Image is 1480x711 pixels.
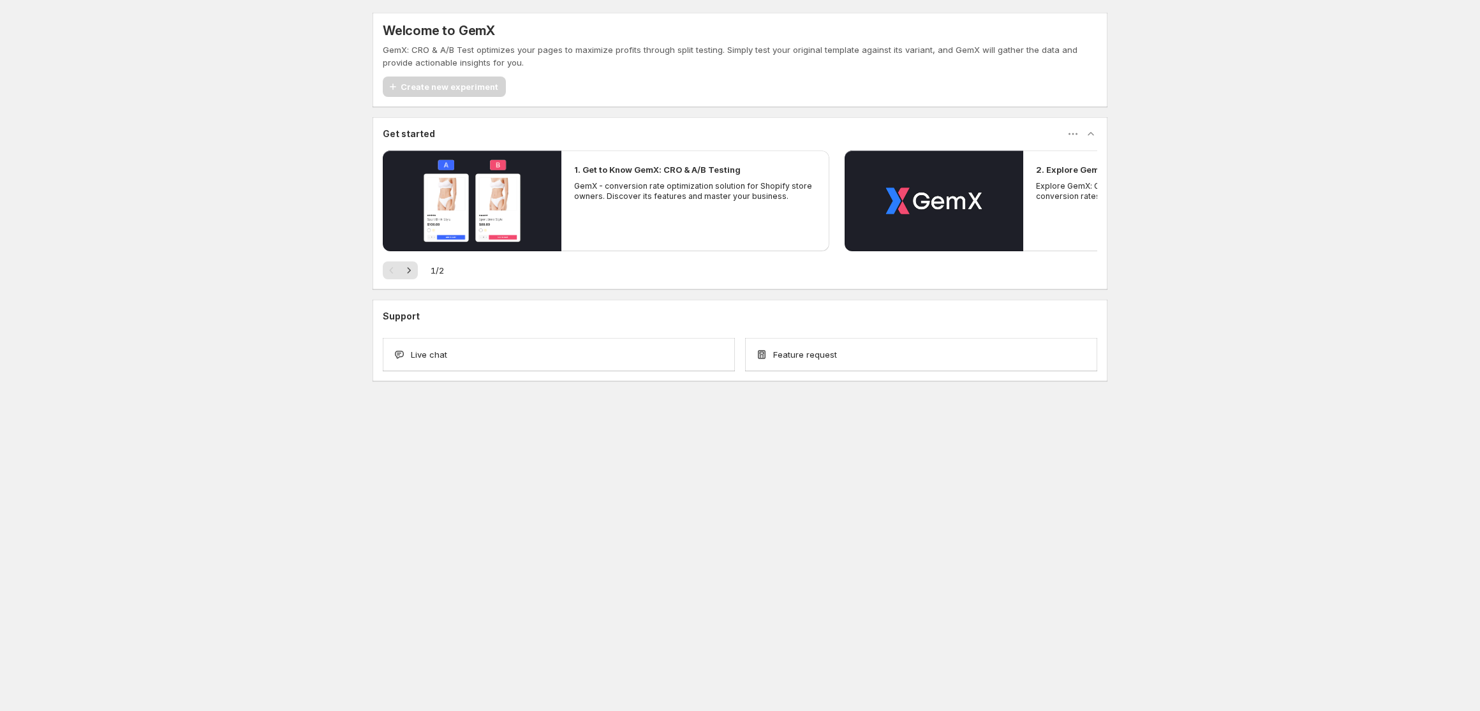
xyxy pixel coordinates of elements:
[411,348,447,361] span: Live chat
[383,310,420,323] h3: Support
[383,23,495,38] h5: Welcome to GemX
[1036,163,1234,176] h2: 2. Explore GemX: CRO & A/B Testing Use Cases
[845,150,1023,251] button: Play video
[1036,181,1278,202] p: Explore GemX: CRO & A/B testing Use Cases to boost conversion rates and drive growth.
[383,150,561,251] button: Play video
[383,128,435,140] h3: Get started
[383,43,1097,69] p: GemX: CRO & A/B Test optimizes your pages to maximize profits through split testing. Simply test ...
[574,181,817,202] p: GemX - conversion rate optimization solution for Shopify store owners. Discover its features and ...
[400,261,418,279] button: Next
[773,348,837,361] span: Feature request
[431,264,444,277] span: 1 / 2
[574,163,741,176] h2: 1. Get to Know GemX: CRO & A/B Testing
[383,261,418,279] nav: Pagination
